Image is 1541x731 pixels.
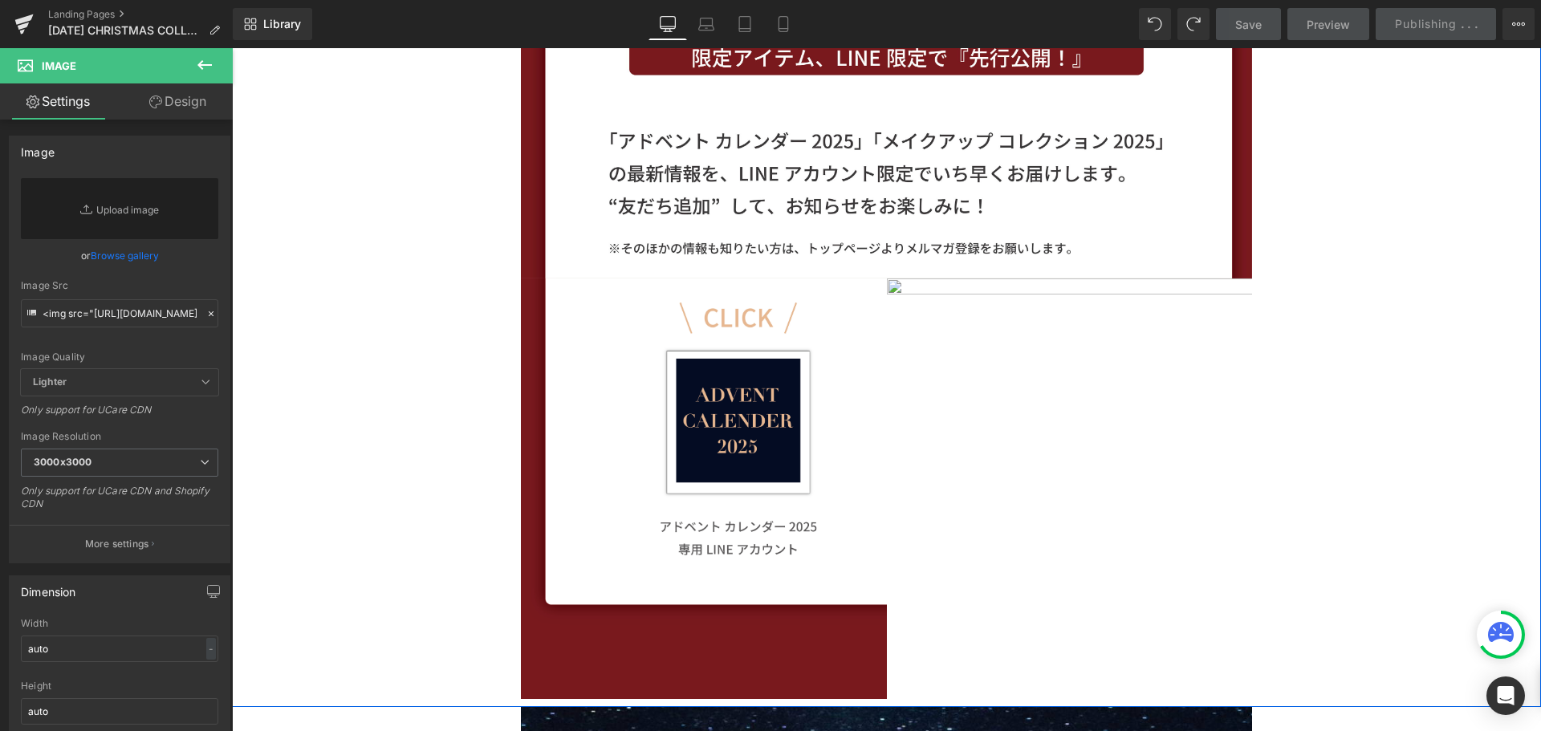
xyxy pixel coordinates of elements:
div: Width [21,618,218,629]
span: Save [1235,16,1262,33]
a: Preview [1287,8,1369,40]
div: Height [21,680,218,692]
b: 3000x3000 [34,456,91,468]
button: More [1502,8,1535,40]
div: or [21,247,218,264]
div: Image Resolution [21,431,218,442]
span: Image [42,59,76,72]
span: Library [263,17,301,31]
div: Only support for UCare CDN and Shopify CDN [21,485,218,521]
a: New Library [233,8,312,40]
a: Desktop [649,8,687,40]
div: Image Quality [21,351,218,363]
button: Redo [1177,8,1210,40]
div: Dimension [21,576,76,599]
span: Preview [1307,16,1350,33]
div: - [206,638,216,660]
input: auto [21,636,218,662]
a: Mobile [764,8,803,40]
div: Image Src [21,280,218,291]
a: Browse gallery [91,242,159,270]
input: Link [21,299,218,327]
span: [DATE] CHRISTMAS COLLECTION一覧 [48,24,202,37]
div: Open Intercom Messenger [1486,676,1525,715]
div: Only support for UCare CDN [21,404,218,427]
div: Image [21,136,55,159]
button: More settings [10,525,230,562]
input: auto [21,698,218,725]
p: More settings [85,537,149,551]
a: Laptop [687,8,726,40]
b: Lighter [33,376,67,388]
button: Undo [1139,8,1171,40]
a: Design [120,83,236,120]
a: Landing Pages [48,8,233,21]
a: Tablet [726,8,764,40]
